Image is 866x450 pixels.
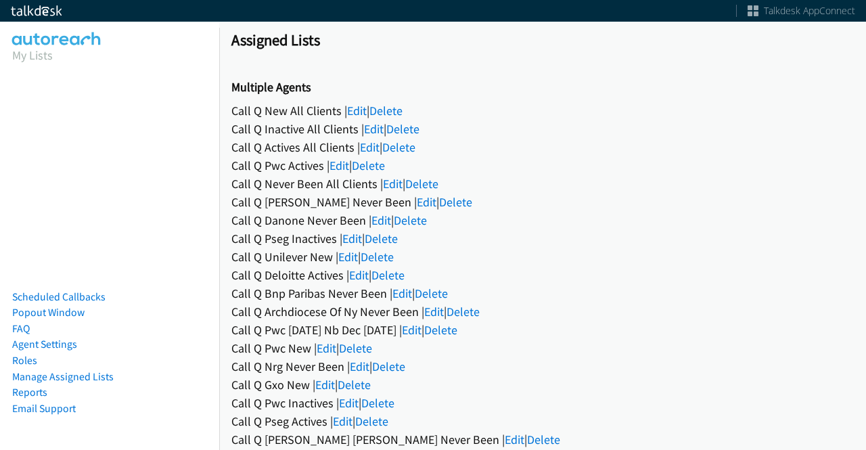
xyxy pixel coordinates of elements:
[12,322,30,335] a: FAQ
[12,402,76,415] a: Email Support
[231,412,854,430] div: Call Q Pseg Actives | |
[12,47,53,63] a: My Lists
[827,171,866,279] iframe: Resource Center
[415,286,448,301] a: Delete
[365,231,398,246] a: Delete
[424,322,457,338] a: Delete
[347,103,367,118] a: Edit
[231,357,854,376] div: Call Q Nrg Never Been | |
[352,158,385,173] a: Delete
[372,359,405,374] a: Delete
[231,211,854,229] div: Call Q Danone Never Been | |
[12,306,85,319] a: Popout Window
[333,413,352,429] a: Edit
[424,304,444,319] a: Edit
[317,340,336,356] a: Edit
[361,395,394,411] a: Delete
[231,266,854,284] div: Call Q Deloitte Actives | |
[527,432,560,447] a: Delete
[231,284,854,302] div: Call Q Bnp Paribas Never Been | |
[231,138,854,156] div: Call Q Actives All Clients | |
[12,338,77,351] a: Agent Settings
[231,430,854,449] div: Call Q [PERSON_NAME] [PERSON_NAME] Never Been | |
[339,395,359,411] a: Edit
[339,340,372,356] a: Delete
[392,286,412,301] a: Edit
[231,302,854,321] div: Call Q Archdiocese Of Ny Never Been | |
[231,175,854,193] div: Call Q Never Been All Clients | |
[329,158,349,173] a: Edit
[402,322,421,338] a: Edit
[371,267,405,283] a: Delete
[231,120,854,138] div: Call Q Inactive All Clients | |
[369,103,403,118] a: Delete
[447,304,480,319] a: Delete
[231,394,854,412] div: Call Q Pwc Inactives | |
[315,377,335,392] a: Edit
[355,413,388,429] a: Delete
[231,321,854,339] div: Call Q Pwc [DATE] Nb Dec [DATE] | |
[360,139,380,155] a: Edit
[382,139,415,155] a: Delete
[361,249,394,265] a: Delete
[439,194,472,210] a: Delete
[394,212,427,228] a: Delete
[342,231,362,246] a: Edit
[12,354,37,367] a: Roles
[364,121,384,137] a: Edit
[231,156,854,175] div: Call Q Pwc Actives | |
[417,194,436,210] a: Edit
[12,370,114,383] a: Manage Assigned Lists
[350,359,369,374] a: Edit
[231,30,854,49] h1: Assigned Lists
[231,376,854,394] div: Call Q Gxo New | |
[338,249,358,265] a: Edit
[371,212,391,228] a: Edit
[12,386,47,399] a: Reports
[405,176,438,192] a: Delete
[231,248,854,266] div: Call Q Unilever New | |
[505,432,524,447] a: Edit
[231,339,854,357] div: Call Q Pwc New | |
[338,377,371,392] a: Delete
[231,229,854,248] div: Call Q Pseg Inactives | |
[12,290,106,303] a: Scheduled Callbacks
[231,193,854,211] div: Call Q [PERSON_NAME] Never Been | |
[383,176,403,192] a: Edit
[748,4,855,18] a: Talkdesk AppConnect
[231,80,854,95] h2: Multiple Agents
[231,102,854,120] div: Call Q New All Clients | |
[386,121,419,137] a: Delete
[349,267,369,283] a: Edit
